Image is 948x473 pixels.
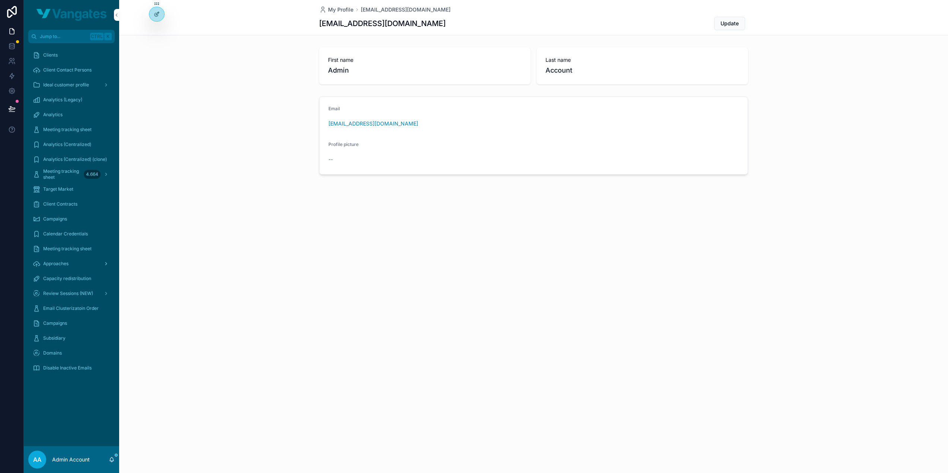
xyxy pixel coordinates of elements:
span: K [105,34,111,39]
span: Review Sessions (NEW) [43,291,93,296]
span: Meeting tracking sheet [43,127,92,133]
span: Analytics [43,112,63,118]
span: Profile picture [328,142,359,147]
span: Target Market [43,186,73,192]
a: Email Clusterizatoin Order [28,302,115,315]
div: scrollable content [24,43,119,384]
span: Approaches [43,261,69,267]
button: Update [714,17,745,30]
button: Jump to...CtrlK [28,30,115,43]
span: -- [328,156,333,163]
a: Analytics (Centralized) [28,138,115,151]
a: Analytics [28,108,115,121]
span: Update [720,20,739,27]
span: Analytics (Centralized) (clone) [43,156,107,162]
a: My Profile [319,6,353,13]
span: Admin [328,65,522,76]
a: Campaigns [28,212,115,226]
span: Domains [43,350,62,356]
a: [EMAIL_ADDRESS][DOMAIN_NAME] [328,120,418,127]
span: Last name [545,56,739,64]
span: Ctrl [90,33,104,40]
a: Calendar Credentials [28,227,115,241]
a: Analytics (Centralized) (clone) [28,153,115,166]
div: 4.664 [84,170,101,179]
span: Analytics (Centralized) [43,142,91,147]
a: Meeting tracking sheet4.664 [28,168,115,181]
span: Client Contact Persons [43,67,92,73]
span: Disable Inactive Emails [43,365,92,371]
h1: [EMAIL_ADDRESS][DOMAIN_NAME] [319,18,446,29]
a: Ideal customer profile [28,78,115,92]
span: Meeting tracking sheet [43,168,81,180]
span: Meeting tracking sheet [43,246,92,252]
span: My Profile [328,6,353,13]
span: Calendar Credentials [43,231,88,237]
a: Client Contact Persons [28,63,115,77]
p: Admin Account [52,456,90,463]
a: Meeting tracking sheet [28,242,115,255]
span: Campaigns [43,320,67,326]
span: Ideal customer profile [43,82,89,88]
a: Clients [28,48,115,62]
span: Clients [43,52,58,58]
a: Capacity redistribution [28,272,115,285]
span: Jump to... [40,34,87,39]
span: Analytics (Legacy) [43,97,82,103]
span: AA [33,455,41,464]
a: Subsidiary [28,331,115,345]
span: Capacity redistribution [43,276,91,282]
span: Account [545,65,739,76]
a: [EMAIL_ADDRESS][DOMAIN_NAME] [361,6,451,13]
span: Email [328,106,340,111]
a: Meeting tracking sheet [28,123,115,136]
a: Disable Inactive Emails [28,361,115,375]
a: Client Contracts [28,197,115,211]
span: Email Clusterizatoin Order [43,305,99,311]
a: Domains [28,346,115,360]
a: Campaigns [28,317,115,330]
a: Review Sessions (NEW) [28,287,115,300]
span: First name [328,56,522,64]
img: App logo [36,9,106,21]
span: Subsidiary [43,335,66,341]
a: Target Market [28,182,115,196]
a: Analytics (Legacy) [28,93,115,107]
a: Approaches [28,257,115,270]
span: Client Contracts [43,201,77,207]
span: Campaigns [43,216,67,222]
